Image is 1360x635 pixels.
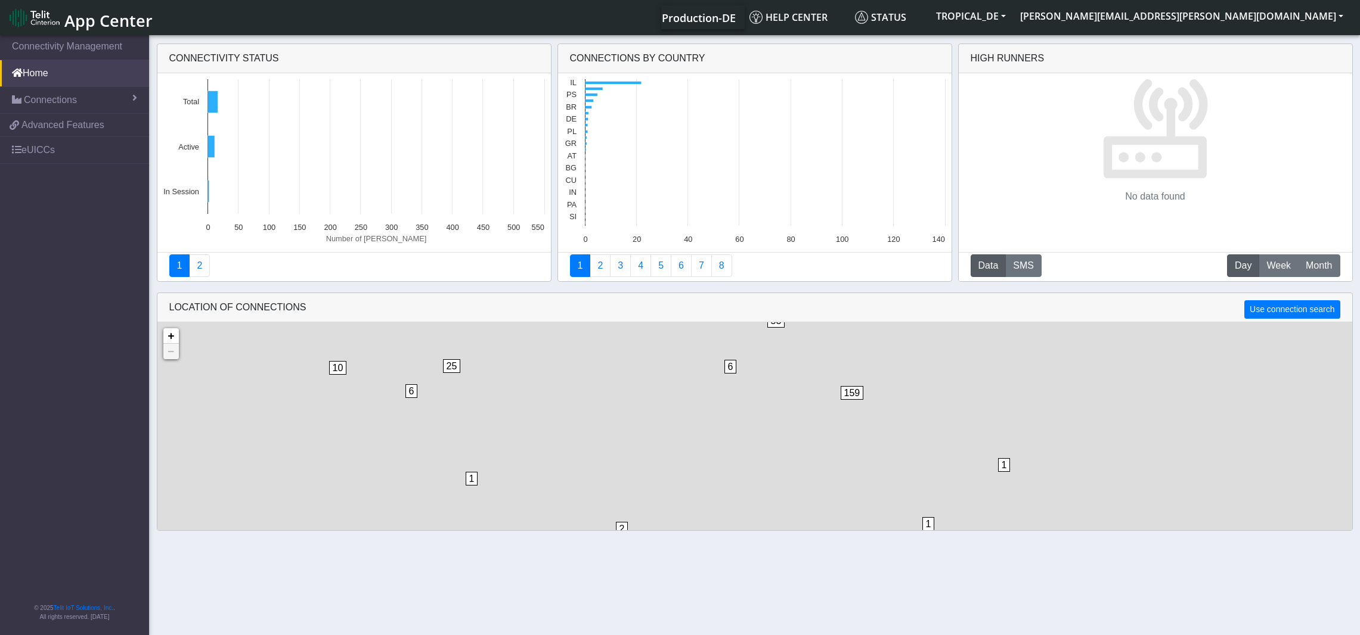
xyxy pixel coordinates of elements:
[354,223,367,232] text: 250
[157,44,551,73] div: Connectivity status
[691,254,712,277] a: Zero Session
[1235,259,1251,273] span: Day
[971,51,1045,66] div: High Runners
[262,223,275,232] text: 100
[21,118,104,132] span: Advanced Features
[54,605,113,611] a: Telit IoT Solutions, Inc.
[1266,259,1291,273] span: Week
[1306,259,1332,273] span: Month
[1102,73,1209,180] img: No data found
[735,235,743,244] text: 60
[998,458,1010,494] div: 1
[929,5,1013,27] button: TROPICAL_DE
[569,212,576,221] text: SI
[163,187,199,196] text: In Session
[836,235,848,244] text: 100
[567,127,577,136] text: PL
[566,200,577,209] text: PA
[971,254,1006,277] button: Data
[922,517,934,553] div: 1
[566,102,577,111] text: BR
[443,359,461,373] span: 25
[565,176,576,185] text: CU
[163,328,179,344] a: Zoom in
[850,5,929,29] a: Status
[64,10,153,32] span: App Center
[169,254,539,277] nav: Summary paging
[570,78,577,87] text: IL
[565,163,577,172] text: BG
[998,458,1011,472] span: 1
[590,254,611,277] a: Carrier
[1227,254,1259,277] button: Day
[661,5,735,29] a: Your current platform instance
[466,472,478,485] span: 1
[566,114,577,123] text: DE
[169,254,190,277] a: Connectivity status
[570,254,940,277] nav: Summary paging
[610,254,631,277] a: Usage per Country
[841,386,864,400] span: 159
[206,223,210,232] text: 0
[531,223,544,232] text: 550
[189,254,210,277] a: Deployment status
[569,188,577,197] text: IN
[1013,5,1350,27] button: [PERSON_NAME][EMAIL_ADDRESS][PERSON_NAME][DOMAIN_NAME]
[887,235,900,244] text: 120
[1005,254,1042,277] button: SMS
[745,5,850,29] a: Help center
[650,254,671,277] a: Usage by Carrier
[749,11,763,24] img: knowledge.svg
[662,11,736,25] span: Production-DE
[558,44,952,73] div: Connections By Country
[749,11,828,24] span: Help center
[616,522,628,536] span: 2
[565,139,576,148] text: GR
[507,223,520,232] text: 500
[855,11,868,24] img: status.svg
[234,223,243,232] text: 50
[855,11,906,24] span: Status
[416,223,428,232] text: 350
[786,235,795,244] text: 80
[932,235,944,244] text: 140
[724,360,737,373] span: 6
[178,142,199,151] text: Active
[10,5,151,30] a: App Center
[566,90,576,99] text: PS
[567,151,577,160] text: AT
[385,223,397,232] text: 300
[633,235,641,244] text: 20
[583,235,587,244] text: 0
[466,472,478,508] div: 1
[922,517,935,531] span: 1
[671,254,692,277] a: 14 Days Trend
[446,223,459,232] text: 400
[329,361,347,375] span: 10
[163,344,179,359] a: Zoom out
[405,384,418,398] span: 6
[711,254,732,277] a: Not Connected for 30 days
[293,223,306,232] text: 150
[326,234,426,243] text: Number of [PERSON_NAME]
[10,8,60,27] img: logo-telit-cinterion-gw-new.png
[182,97,199,106] text: Total
[1244,300,1340,319] button: Use connection search
[630,254,651,277] a: Connections By Carrier
[24,93,77,107] span: Connections
[324,223,336,232] text: 200
[1125,189,1185,204] p: No data found
[157,293,1352,322] div: LOCATION OF CONNECTIONS
[684,235,692,244] text: 40
[476,223,489,232] text: 450
[570,254,591,277] a: Connections By Country
[1259,254,1299,277] button: Week
[1298,254,1340,277] button: Month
